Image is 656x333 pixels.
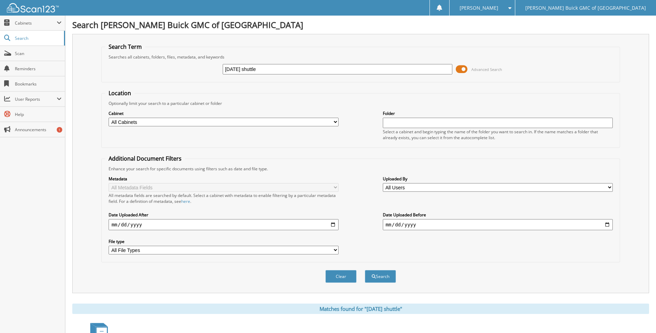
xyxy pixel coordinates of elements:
label: Cabinet [109,110,339,116]
label: Uploaded By [383,176,613,182]
span: Reminders [15,66,62,72]
div: Select a cabinet and begin typing the name of the folder you want to search in. If the name match... [383,129,613,141]
span: User Reports [15,96,57,102]
label: Date Uploaded After [109,212,339,218]
h1: Search [PERSON_NAME] Buick GMC of [GEOGRAPHIC_DATA] [72,19,649,30]
div: Optionally limit your search to a particular cabinet or folder [105,100,616,106]
span: Help [15,111,62,117]
button: Search [365,270,396,283]
input: end [383,219,613,230]
span: Advanced Search [471,67,502,72]
img: scan123-logo-white.svg [7,3,59,12]
legend: Location [105,89,135,97]
legend: Search Term [105,43,145,51]
label: Date Uploaded Before [383,212,613,218]
span: Scan [15,51,62,56]
span: Announcements [15,127,62,133]
div: Matches found for "[DATE] shuttle" [72,304,649,314]
span: Cabinets [15,20,57,26]
span: [PERSON_NAME] [460,6,498,10]
div: Enhance your search for specific documents using filters such as date and file type. [105,166,616,172]
span: Search [15,35,61,41]
label: File type [109,238,339,244]
a: here [181,198,190,204]
label: Metadata [109,176,339,182]
label: Folder [383,110,613,116]
span: Bookmarks [15,81,62,87]
div: All metadata fields are searched by default. Select a cabinet with metadata to enable filtering b... [109,192,339,204]
button: Clear [325,270,357,283]
div: 1 [57,127,62,133]
legend: Additional Document Filters [105,155,185,162]
div: Searches all cabinets, folders, files, metadata, and keywords [105,54,616,60]
input: start [109,219,339,230]
span: [PERSON_NAME] Buick GMC of [GEOGRAPHIC_DATA] [525,6,646,10]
